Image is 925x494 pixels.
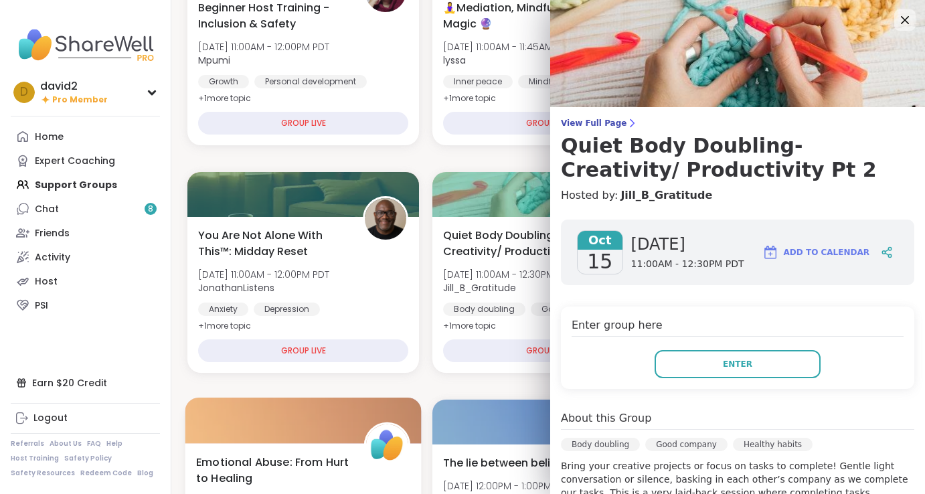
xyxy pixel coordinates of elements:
[11,21,160,68] img: ShareWell Nav Logo
[87,439,101,448] a: FAQ
[35,227,70,240] div: Friends
[20,84,28,101] span: d
[11,439,44,448] a: Referrals
[11,245,160,269] a: Activity
[443,228,593,260] span: Quiet Body Doubling- Creativity/ Productivity Pt 2
[11,197,160,221] a: Chat8
[443,303,525,316] div: Body doubling
[11,293,160,317] a: PSI
[52,94,108,106] span: Pro Member
[148,203,153,215] span: 8
[443,479,571,493] span: [DATE] 12:00PM - 1:00PM PDT
[561,134,914,182] h3: Quiet Body Doubling- Creativity/ Productivity Pt 2
[561,187,914,203] h4: Hosted by:
[11,469,75,478] a: Safety Resources
[35,203,59,216] div: Chat
[198,54,230,67] b: Mpumi
[443,54,466,67] b: lyssa
[645,438,728,451] div: Good company
[443,75,513,88] div: Inner peace
[198,339,408,362] div: GROUP LIVE
[443,455,567,471] span: The lie between beliefs
[631,234,744,255] span: [DATE]
[443,339,653,362] div: GROUP LIVE
[443,281,516,295] b: Jill_B_Gratitude
[198,228,348,260] span: You Are Not Alone With This™: Midday Reset
[518,75,589,88] div: Mindfulness
[11,125,160,149] a: Home
[11,406,160,430] a: Logout
[655,350,821,378] button: Enter
[531,303,618,316] div: Good company
[762,244,778,260] img: ShareWell Logomark
[198,268,329,281] span: [DATE] 11:00AM - 12:00PM PDT
[578,231,622,250] span: Oct
[620,187,712,203] a: Jill_B_Gratitude
[196,454,349,487] span: Emotional Abuse: From Hurt to Healing
[64,454,112,463] a: Safety Policy
[35,131,64,144] div: Home
[198,281,274,295] b: JonathanListens
[50,439,82,448] a: About Us
[587,250,612,274] span: 15
[723,358,752,370] span: Enter
[733,438,813,451] div: Healthy habits
[198,40,329,54] span: [DATE] 11:00AM - 12:00PM PDT
[443,112,653,135] div: GROUP LIVE
[561,118,914,129] span: View Full Page
[572,317,904,337] h4: Enter group here
[631,258,744,271] span: 11:00AM - 12:30PM PDT
[561,438,640,451] div: Body doubling
[366,424,408,467] img: ShareWell
[443,268,574,281] span: [DATE] 11:00AM - 12:30PM PDT
[40,79,108,94] div: david2
[11,221,160,245] a: Friends
[11,149,160,173] a: Expert Coaching
[80,469,132,478] a: Redeem Code
[198,75,249,88] div: Growth
[561,410,651,426] h4: About this Group
[137,469,153,478] a: Blog
[756,236,875,268] button: Add to Calendar
[254,75,367,88] div: Personal development
[11,269,160,293] a: Host
[198,303,248,316] div: Anxiety
[198,112,408,135] div: GROUP LIVE
[35,299,48,313] div: PSI
[35,251,70,264] div: Activity
[35,275,58,289] div: Host
[11,371,160,395] div: Earn $20 Credit
[106,439,122,448] a: Help
[35,155,115,168] div: Expert Coaching
[254,303,320,316] div: Depression
[443,40,572,54] span: [DATE] 11:00AM - 11:45AM PDT
[365,198,406,240] img: JonathanListens
[11,454,59,463] a: Host Training
[784,246,869,258] span: Add to Calendar
[561,118,914,182] a: View Full PageQuiet Body Doubling- Creativity/ Productivity Pt 2
[33,412,68,425] div: Logout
